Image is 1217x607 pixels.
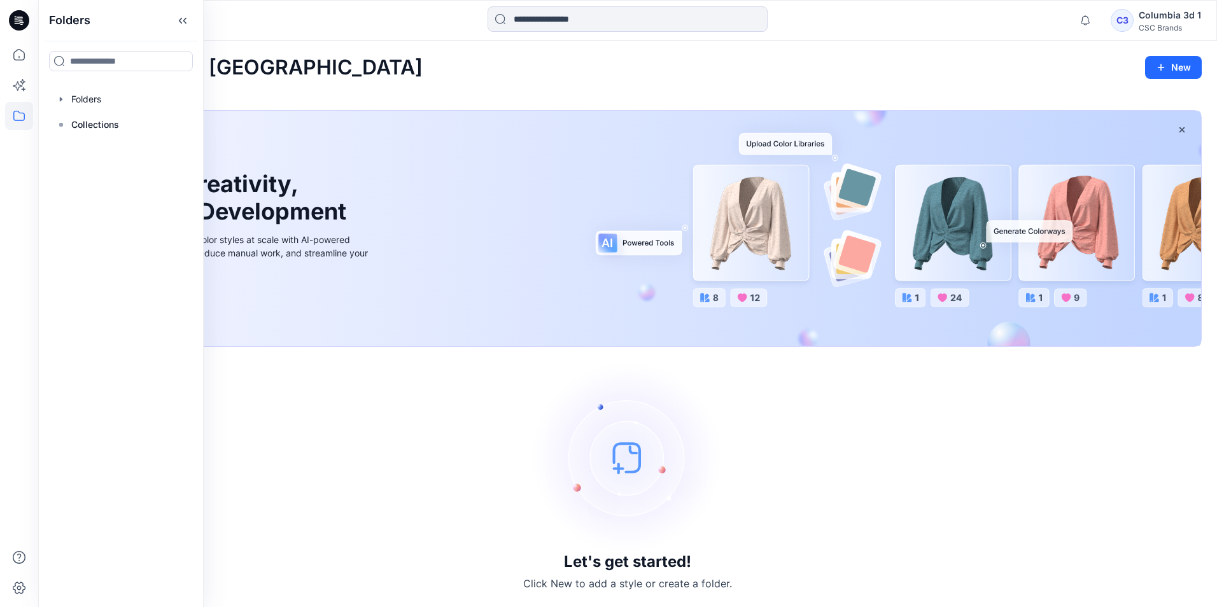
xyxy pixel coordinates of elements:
[1145,56,1202,79] button: New
[85,171,352,225] h1: Unleash Creativity, Speed Up Development
[1139,8,1201,23] div: Columbia 3d 1
[564,553,691,571] h3: Let's get started!
[1139,23,1201,32] div: CSC Brands
[523,576,732,591] p: Click New to add a style or create a folder.
[1111,9,1134,32] div: C3
[85,288,371,314] a: Discover more
[532,362,723,553] img: empty-state-image.svg
[85,233,371,273] div: Explore ideas faster and recolor styles at scale with AI-powered tools that boost creativity, red...
[71,117,119,132] p: Collections
[53,56,423,80] h2: Welcome back, [GEOGRAPHIC_DATA]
